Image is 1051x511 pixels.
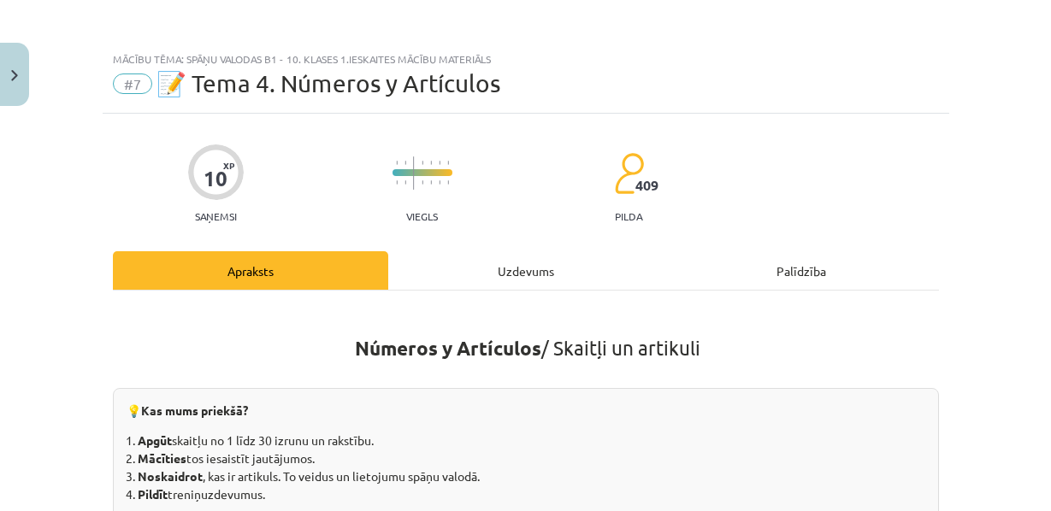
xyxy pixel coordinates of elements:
div: Palīdzība [664,251,939,290]
img: icon-long-line-d9ea69661e0d244f92f715978eff75569469978d946b2353a9bb055b3ed8787d.svg [413,156,415,190]
img: icon-short-line-57e1e144782c952c97e751825c79c345078a6d821885a25fce030b3d8c18986b.svg [422,180,423,185]
img: icon-short-line-57e1e144782c952c97e751825c79c345078a6d821885a25fce030b3d8c18986b.svg [422,161,423,165]
li: tos iesaistīt jautājumos. [138,449,925,467]
p: pilda [615,210,642,222]
img: icon-short-line-57e1e144782c952c97e751825c79c345078a6d821885a25fce030b3d8c18986b.svg [404,161,406,165]
h1: / Skaitļi un artikuli [113,306,939,383]
span: 📝 Tema 4. Números y Artículos [156,69,500,97]
img: icon-close-lesson-0947bae3869378f0d4975bcd49f059093ad1ed9edebbc8119c70593378902aed.svg [11,70,18,81]
strong: Pildīt [138,486,168,502]
img: icon-short-line-57e1e144782c952c97e751825c79c345078a6d821885a25fce030b3d8c18986b.svg [396,161,398,165]
div: Mācību tēma: Spāņu valodas b1 - 10. klases 1.ieskaites mācību materiāls [113,53,939,65]
li: treniņuzdevumus. [138,485,925,503]
p: 💡 [127,402,925,421]
strong: Noskaidrot [138,468,203,484]
li: , kas ir artikuls. To veidus un lietojumu spāņu valodā. [138,467,925,485]
img: icon-short-line-57e1e144782c952c97e751825c79c345078a6d821885a25fce030b3d8c18986b.svg [430,161,432,165]
strong: Apgūt [138,432,172,448]
img: icon-short-line-57e1e144782c952c97e751825c79c345078a6d821885a25fce030b3d8c18986b.svg [439,161,440,165]
span: XP [223,161,234,170]
img: icon-short-line-57e1e144782c952c97e751825c79c345078a6d821885a25fce030b3d8c18986b.svg [430,180,432,185]
img: icon-short-line-57e1e144782c952c97e751825c79c345078a6d821885a25fce030b3d8c18986b.svg [447,180,449,185]
strong: Números y Artículos [355,336,541,361]
img: icon-short-line-57e1e144782c952c97e751825c79c345078a6d821885a25fce030b3d8c18986b.svg [447,161,449,165]
span: 409 [635,178,658,193]
strong: Mācīties [138,450,186,466]
li: skaitļu no 1 līdz 30 izrunu un rakstību. [138,432,925,449]
img: icon-short-line-57e1e144782c952c97e751825c79c345078a6d821885a25fce030b3d8c18986b.svg [404,180,406,185]
b: Kas mums priekšā? [141,402,248,418]
img: icon-short-line-57e1e144782c952c97e751825c79c345078a6d821885a25fce030b3d8c18986b.svg [396,180,398,185]
img: icon-short-line-57e1e144782c952c97e751825c79c345078a6d821885a25fce030b3d8c18986b.svg [439,180,440,185]
div: Apraksts [113,251,388,290]
div: 10 [204,167,227,191]
span: #7 [113,73,152,94]
p: Viegls [406,210,438,222]
img: students-c634bb4e5e11cddfef0936a35e636f08e4e9abd3cc4e673bd6f9a4125e45ecb1.svg [614,152,644,195]
div: Uzdevums [388,251,664,290]
p: Saņemsi [188,210,244,222]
